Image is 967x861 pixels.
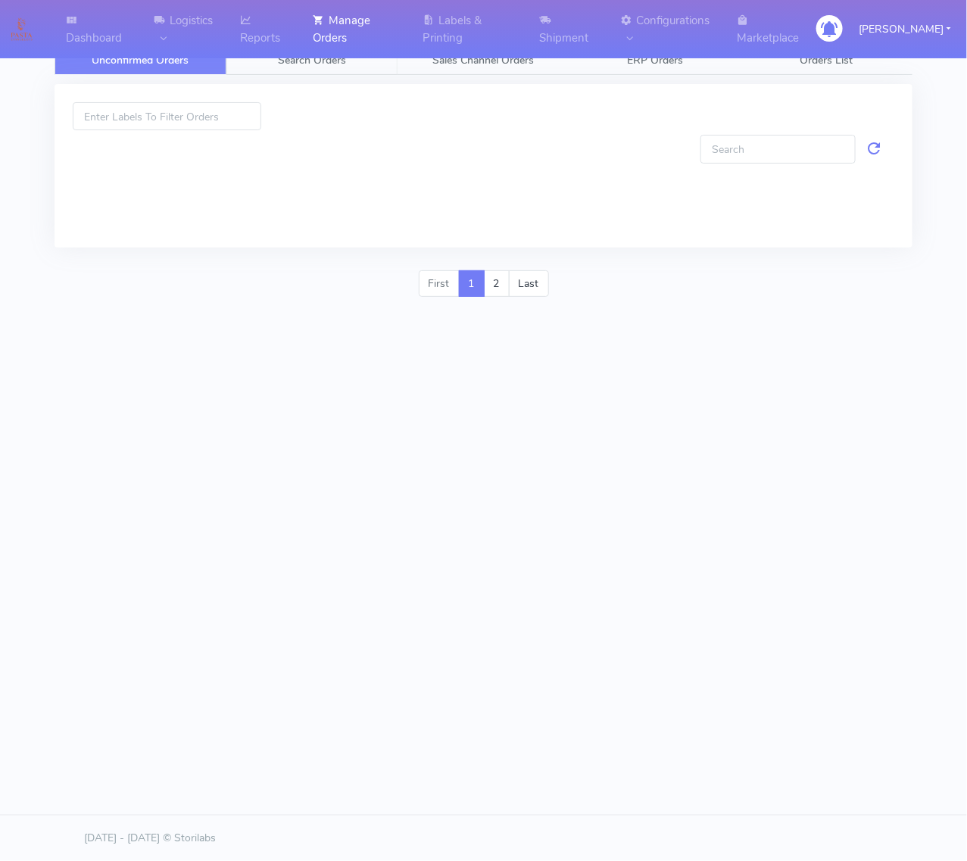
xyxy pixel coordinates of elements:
[700,135,856,163] input: Search
[847,14,962,45] button: [PERSON_NAME]
[627,53,683,67] span: ERP Orders
[92,53,189,67] span: Unconfirmed Orders
[278,53,346,67] span: Search Orders
[459,270,485,298] a: 1
[55,45,912,75] ul: Tabs
[800,53,853,67] span: Orders List
[509,270,549,298] a: Last
[432,53,534,67] span: Sales Channel Orders
[484,270,510,298] a: 2
[73,102,261,130] input: Enter Labels To Filter Orders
